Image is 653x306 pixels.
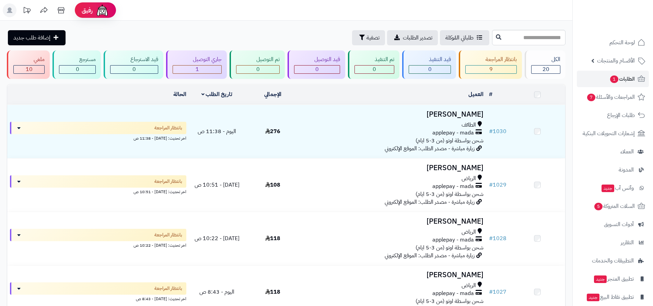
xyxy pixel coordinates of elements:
[347,50,401,79] a: تم التنفيذ 0
[236,56,280,63] div: تم التوصيل
[8,30,66,45] a: إضافة طلب جديد
[18,3,35,19] a: تحديثات المنصة
[594,201,635,211] span: السلات المتروكة
[173,90,186,98] a: الحالة
[577,34,649,51] a: لوحة التحكم
[606,16,646,30] img: logo-2.png
[577,180,649,196] a: وآتس آبجديد
[531,56,560,63] div: الكل
[110,66,158,73] div: 0
[265,288,280,296] span: 118
[82,6,93,14] span: رفيق
[577,71,649,87] a: الطلبات1
[432,183,474,190] span: applepay - mada
[102,50,165,79] a: قيد الاسترجاع 0
[76,65,79,73] span: 0
[489,234,506,243] a: #1028
[294,66,340,73] div: 0
[489,181,506,189] a: #1029
[416,297,483,305] span: شحن بواسطة اوتو (من 3-5 ايام)
[604,220,634,229] span: أدوات التسويق
[586,292,634,302] span: تطبيق نقاط البيع
[173,56,222,63] div: جاري التوصيل
[13,34,50,42] span: إضافة طلب جديد
[366,34,380,42] span: تصفية
[416,190,483,198] span: شحن بواسطة اوتو (من 3-5 ايام)
[352,30,385,45] button: تصفية
[609,74,635,84] span: الطلبات
[583,129,635,138] span: إشعارات التحويلات البنكية
[593,274,634,284] span: تطبيق المتجر
[59,66,95,73] div: 0
[577,289,649,305] a: تطبيق نقاط البيعجديد
[236,66,279,73] div: 0
[607,110,635,120] span: طلبات الإرجاع
[594,275,607,283] span: جديد
[592,256,634,266] span: التطبيقات والخدمات
[228,50,286,79] a: تم التوصيل 0
[543,65,549,73] span: 20
[409,66,451,73] div: 0
[577,216,649,233] a: أدوات التسويق
[432,290,474,297] span: applepay - mada
[59,56,96,63] div: مسترجع
[489,127,493,136] span: #
[373,65,376,73] span: 0
[577,143,649,160] a: العملاء
[577,198,649,214] a: السلات المتروكة5
[385,251,475,260] span: زيارة مباشرة - مصدر الطلب: الموقع الإلكتروني
[577,271,649,287] a: تطبيق المتجرجديد
[577,234,649,251] a: التقارير
[256,65,260,73] span: 0
[587,294,599,301] span: جديد
[523,50,567,79] a: الكل20
[489,65,493,73] span: 9
[173,66,221,73] div: 1
[428,65,432,73] span: 0
[355,66,394,73] div: 0
[315,65,319,73] span: 0
[445,34,474,42] span: طلباتي المُوكلة
[489,288,493,296] span: #
[610,75,619,83] span: 1
[385,144,475,153] span: زيارة مباشرة - مصدر الطلب: الموقع الإلكتروني
[587,94,596,102] span: 7
[489,90,492,98] a: #
[577,162,649,178] a: المدونة
[489,127,506,136] a: #1030
[466,66,516,73] div: 9
[354,56,394,63] div: تم التنفيذ
[601,183,634,193] span: وآتس آب
[154,178,182,185] span: بانتظار المراجعة
[462,175,476,183] span: الرياض
[154,125,182,131] span: بانتظار المراجعة
[440,30,489,45] a: طلباتي المُوكلة
[195,234,240,243] span: [DATE] - 10:22 ص
[432,129,474,137] span: applepay - mada
[489,288,506,296] a: #1027
[385,198,475,206] span: زيارة مباشرة - مصدر الطلب: الموقع الإلكتروني
[201,90,233,98] a: تاريخ الطلب
[10,188,186,195] div: اخر تحديث: [DATE] - 10:51 ص
[462,282,476,290] span: الرياض
[602,185,614,192] span: جديد
[196,65,199,73] span: 1
[619,165,634,175] span: المدونة
[265,234,280,243] span: 118
[594,203,603,211] span: 5
[577,107,649,123] a: طلبات الإرجاع
[468,90,483,98] a: العميل
[286,50,347,79] a: قيد التوصيل 0
[26,65,33,73] span: 10
[95,3,109,17] img: ai-face.png
[14,66,44,73] div: 10
[416,244,483,252] span: شحن بواسطة اوتو (من 3-5 ايام)
[303,164,483,172] h3: [PERSON_NAME]
[489,181,493,189] span: #
[577,89,649,105] a: المراجعات والأسئلة7
[577,252,649,269] a: التطبيقات والخدمات
[457,50,523,79] a: بانتظار المراجعة 9
[462,228,476,236] span: الرياض
[597,56,635,66] span: الأقسام والمنتجات
[489,234,493,243] span: #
